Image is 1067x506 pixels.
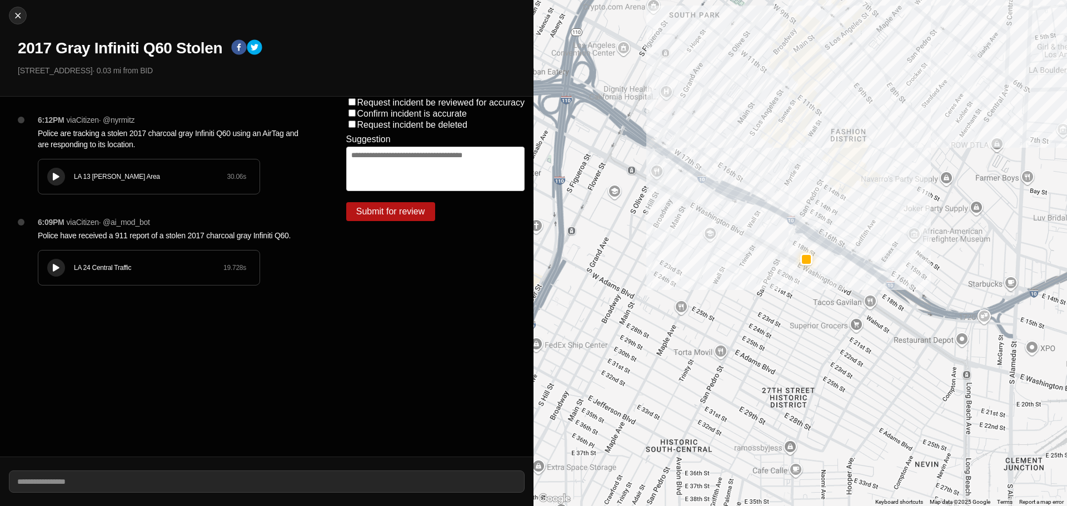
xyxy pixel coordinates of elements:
p: via Citizen · @ nyrmitz [67,114,135,126]
p: [STREET_ADDRESS] · 0.03 mi from BID [18,65,525,76]
img: cancel [12,10,23,21]
label: Suggestion [346,134,391,144]
button: Submit for review [346,202,435,221]
a: Report a map error [1019,499,1064,505]
a: Terms (opens in new tab) [997,499,1013,505]
div: LA 24 Central Traffic [74,263,223,272]
label: Request incident be deleted [357,120,467,129]
p: via Citizen · @ ai_mod_bot [67,217,150,228]
p: Police have received a 911 report of a stolen 2017 charcoal gray Infiniti Q60. [38,230,302,241]
div: 19.728 s [223,263,246,272]
p: 6:12PM [38,114,64,126]
div: LA 13 [PERSON_NAME] Area [74,172,227,181]
button: twitter [247,39,262,57]
p: Police are tracking a stolen 2017 charcoal gray Infiniti Q60 using an AirTag and are responding t... [38,128,302,150]
label: Request incident be reviewed for accuracy [357,98,525,107]
button: cancel [9,7,27,24]
label: Confirm incident is accurate [357,109,467,118]
p: 6:09PM [38,217,64,228]
span: Map data ©2025 Google [930,499,990,505]
div: 30.06 s [227,172,246,181]
button: facebook [231,39,247,57]
a: Open this area in Google Maps (opens a new window) [536,492,573,506]
img: Google [536,492,573,506]
button: Keyboard shortcuts [875,498,923,506]
h1: 2017 Gray Infiniti Q60 Stolen [18,38,222,58]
